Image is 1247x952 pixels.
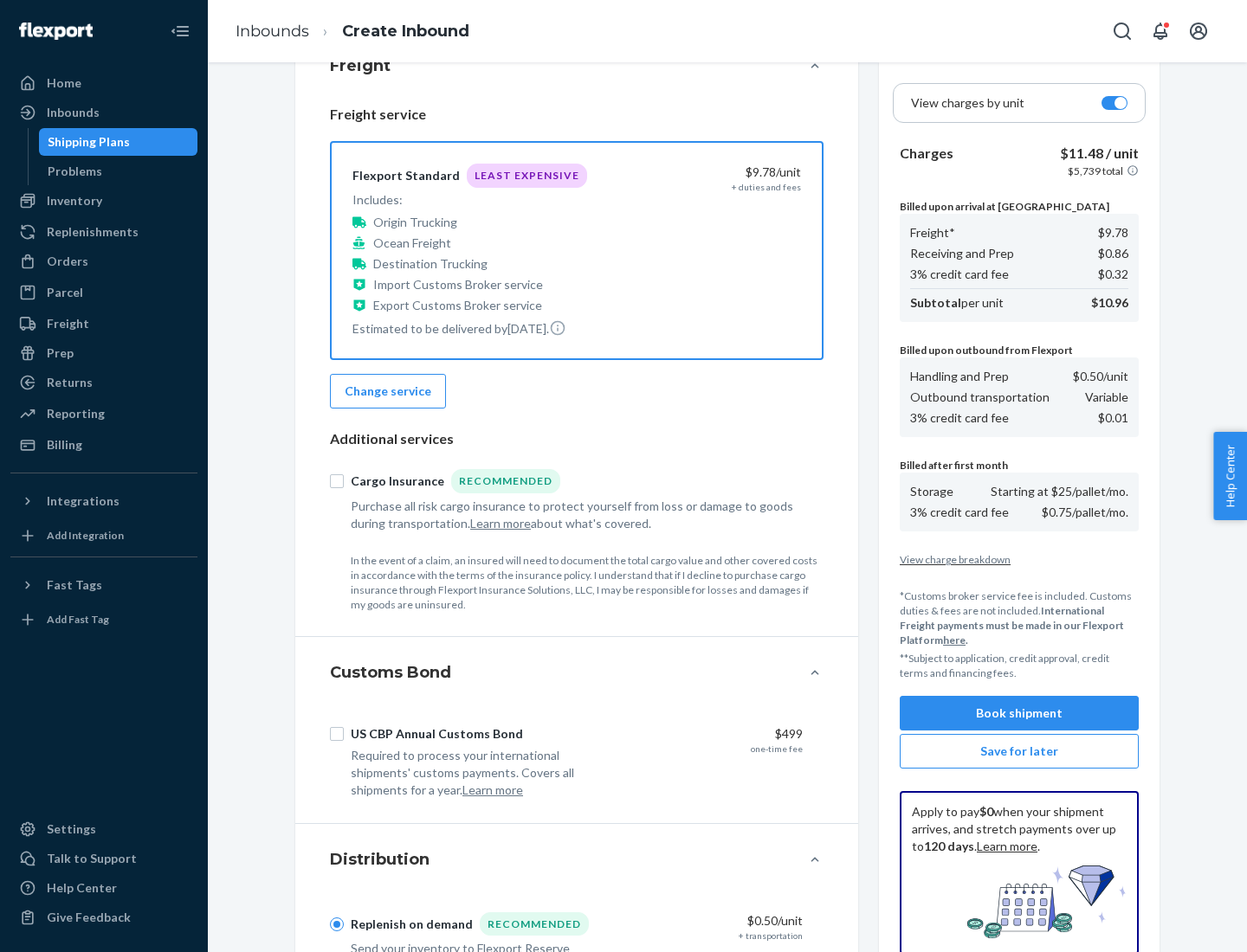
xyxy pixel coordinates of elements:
[47,344,74,362] div: Prep
[10,369,197,396] a: Returns
[47,576,102,594] div: Fast Tags
[10,904,197,931] button: Give Feedback
[451,469,560,492] div: Recommended
[1073,368,1128,385] p: $0.50 /unit
[910,294,1004,312] p: per unit
[751,743,803,755] div: one-time fee
[47,528,124,543] div: Add Integration
[10,431,197,459] a: Billing
[47,879,117,897] div: Help Center
[352,191,587,209] p: Includes:
[1042,504,1128,521] p: $0.75/pallet/mo.
[10,874,197,902] a: Help Center
[10,522,197,550] a: Add Integration
[10,487,197,515] button: Integrations
[1143,14,1178,48] button: Open notifications
[373,214,457,231] p: Origin Trucking
[330,429,824,449] p: Additional services
[352,167,460,184] div: Flexport Standard
[47,436,82,453] div: Billing
[10,606,197,634] a: Add Fast Tag
[47,612,109,627] div: Add Fast Tag
[163,14,197,48] button: Close Navigation
[623,912,803,929] div: $0.50 /unit
[351,498,803,532] div: Purchase all risk cargo insurance to protect yourself from loss or damage to goods during transpo...
[623,725,803,743] div: $499
[10,279,197,306] a: Parcel
[467,164,587,187] div: Least Expensive
[10,571,197,599] button: Fast Tags
[351,473,444,490] div: Cargo Insurance
[330,848,430,871] h4: Distribution
[236,22,309,41] a: Inbounds
[373,235,451,252] p: Ocean Freight
[10,310,197,338] a: Freight
[351,725,523,743] div: US CBP Annual Customs Bond
[1213,432,1247,520] span: Help Center
[924,839,974,853] b: 120 days
[621,164,801,181] div: $9.78 /unit
[10,248,197,275] a: Orders
[480,912,589,936] div: Recommended
[1105,14,1140,48] button: Open Search Box
[1098,266,1128,283] p: $0.32
[47,374,93,391] div: Returns
[979,804,993,819] b: $0
[910,224,955,241] p: Freight*
[1085,389,1128,406] p: Variable
[910,409,1009,427] p: 3% credit card fee
[47,253,88,270] div: Orders
[10,187,197,215] a: Inventory
[1068,164,1123,178] p: $5,739 total
[47,850,137,867] div: Talk to Support
[910,295,961,310] b: Subtotal
[900,343,1139,357] p: Billed upon outbound from Flexport
[351,747,609,799] div: Required to process your international shipments' customs payments. Covers all shipments for a year.
[912,803,1127,855] p: Apply to pay when your shipment arrives, and stretch payments over up to . .
[19,23,93,40] img: Flexport logo
[48,133,130,151] div: Shipping Plans
[10,339,197,367] a: Prep
[330,661,451,684] h4: Customs Bond
[352,319,587,338] p: Estimated to be delivered by [DATE] .
[900,604,1124,646] b: International Freight payments must be made in our Flexport Platform .
[977,839,1037,853] a: Learn more
[47,405,105,422] div: Reporting
[910,504,1009,521] p: 3% credit card fee
[47,284,83,301] div: Parcel
[1098,224,1128,241] p: $9.78
[900,734,1139,769] button: Save for later
[911,94,1024,112] p: View charges by unit
[10,99,197,126] a: Inbounds
[910,389,1050,406] p: Outbound transportation
[342,22,469,41] a: Create Inbound
[330,917,344,931] input: Replenish on demandRecommended
[10,69,197,97] a: Home
[900,589,1139,648] p: *Customs broker service fee is included. Customs duties & fees are not included.
[47,104,100,121] div: Inbounds
[900,458,1139,473] p: Billed after first month
[47,909,131,926] div: Give Feedback
[900,552,1139,567] button: View charge breakdown
[900,651,1139,680] p: **Subject to application, credit approval, credit terms and financing fees.
[351,553,824,613] p: In the event of a claim, an insured will need to document the total cargo value and other covered...
[47,74,81,92] div: Home
[900,696,1139,730] button: Book shipment
[910,266,1009,283] p: 3% credit card fee
[330,474,344,488] input: Cargo InsuranceRecommended
[330,727,344,741] input: US CBP Annual Customs Bond
[1098,245,1128,262] p: $0.86
[910,368,1009,385] p: Handling and Prep
[991,483,1128,500] p: Starting at $25/pallet/mo.
[462,782,523,799] button: Learn more
[351,916,473,933] div: Replenish on demand
[10,400,197,428] a: Reporting
[910,483,953,500] p: Storage
[47,492,120,510] div: Integrations
[47,192,102,209] div: Inventory
[330,55,391,77] h4: Freight
[47,315,89,332] div: Freight
[900,145,953,161] b: Charges
[1098,409,1128,427] p: $0.01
